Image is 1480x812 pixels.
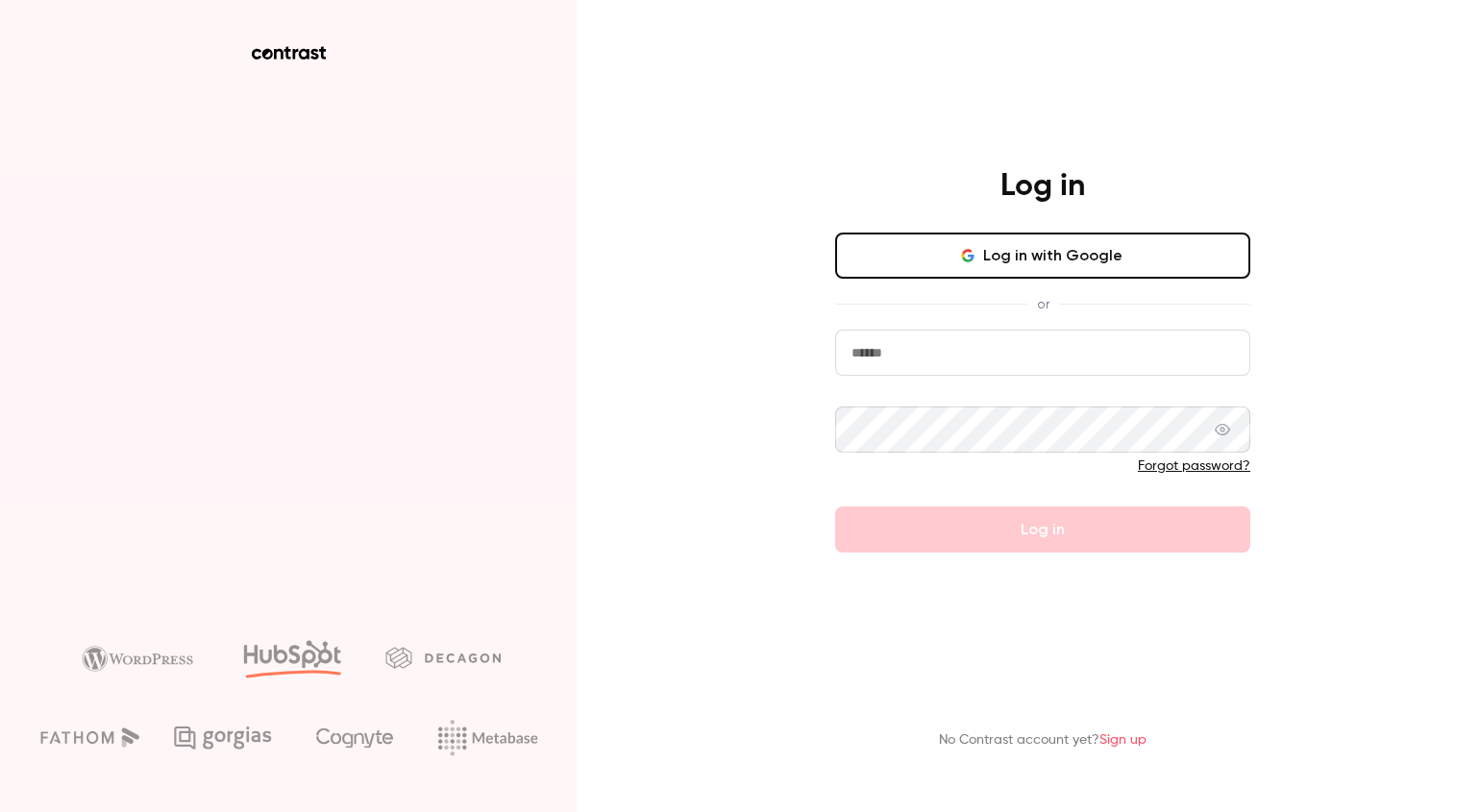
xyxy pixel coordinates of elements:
[385,647,501,668] img: decagon
[1000,167,1085,206] h4: Log in
[835,233,1250,279] button: Log in with Google
[939,730,1147,750] p: No Contrast account yet?
[1138,459,1250,473] a: Forgot password?
[1027,294,1059,314] span: or
[1099,733,1147,747] a: Sign up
